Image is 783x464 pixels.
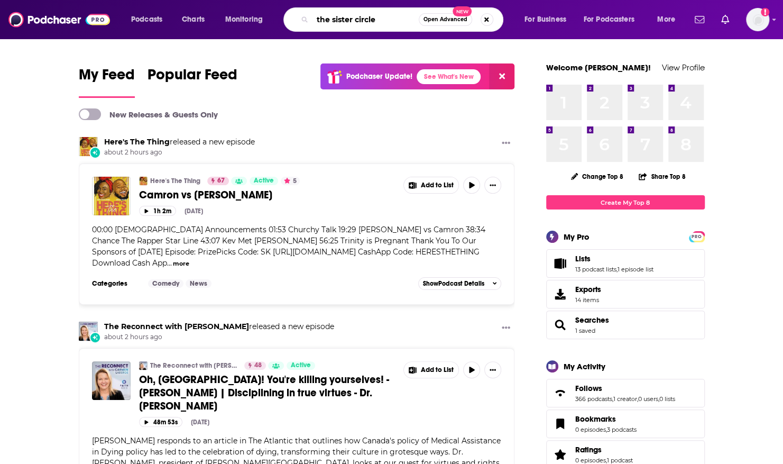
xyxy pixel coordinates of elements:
a: 1 podcast [607,457,633,464]
span: Logged in as ShellB [746,8,769,31]
button: Show profile menu [746,8,769,31]
a: Active [250,177,278,185]
div: My Pro [564,232,589,242]
a: 1 episode list [618,266,653,273]
span: , [606,457,607,464]
a: Create My Top 8 [546,195,705,210]
a: Exports [546,280,705,308]
img: Camron vs Omar Gooding [92,177,131,215]
a: 0 users [638,395,658,403]
a: Comedy [148,279,183,288]
p: Podchaser Update! [346,72,412,81]
a: 0 episodes [575,426,606,433]
a: 366 podcasts [575,395,612,403]
button: Open AdvancedNew [419,13,472,26]
span: Follows [575,384,602,393]
a: 0 episodes [575,457,606,464]
a: Show notifications dropdown [690,11,708,29]
span: Lists [546,249,705,278]
span: Follows [546,379,705,407]
a: Show notifications dropdown [717,11,733,29]
span: PRO [690,233,703,241]
span: Add to List [421,366,454,374]
a: Here's The Thing [104,137,170,147]
a: Active [287,361,315,370]
span: 00:00 [DEMOGRAPHIC_DATA] Announcements 01:53 Churchy Talk 19:29 [PERSON_NAME] vs Camron 38:34 Cha... [92,225,485,268]
a: View Profile [662,62,705,72]
div: New Episode [89,332,101,343]
button: 5 [281,177,300,185]
a: 48 [244,361,266,370]
span: Exports [550,287,571,302]
span: New [453,6,472,16]
h3: released a new episode [104,322,334,332]
span: Camron vs [PERSON_NAME] [139,188,272,202]
button: open menu [124,11,176,28]
span: Ratings [575,445,602,454]
span: Charts [182,12,205,27]
h3: Categories [92,279,140,288]
a: Oh, Canada! You're killing yourselves! - Carmen LaBerge | Disciplining in true virtues - Dr. Kevi... [92,361,131,400]
a: The Reconnect with [PERSON_NAME] [150,361,237,370]
span: Show Podcast Details [423,280,484,287]
span: For Business [524,12,566,27]
a: News [186,279,211,288]
a: Here's The Thing [150,177,200,185]
a: Bookmarks [575,414,637,424]
span: Bookmarks [575,414,616,424]
a: Charts [175,11,211,28]
span: Add to List [421,181,454,189]
a: Searches [575,315,609,325]
button: open menu [218,11,277,28]
button: Show More Button [484,361,501,378]
button: Share Top 8 [638,166,686,187]
img: Podchaser - Follow, Share and Rate Podcasts [8,10,110,30]
a: Ratings [575,445,633,454]
button: ShowPodcast Details [418,277,502,290]
a: My Feed [79,66,135,98]
span: Searches [546,311,705,339]
span: Exports [575,285,601,294]
img: Here's The Thing [139,177,148,185]
span: about 2 hours ago [104,333,334,342]
a: Welcome [PERSON_NAME]! [546,62,651,72]
span: , [612,395,613,403]
a: Searches [550,317,571,332]
button: Show More Button [484,177,501,194]
button: Show More Button [498,322,514,335]
span: , [658,395,659,403]
a: Lists [550,256,571,271]
svg: Add a profile image [761,8,769,16]
a: Ratings [550,447,571,462]
div: My Activity [564,361,605,371]
button: 1h 2m [139,206,176,216]
span: Lists [575,254,591,263]
span: , [637,395,638,403]
div: [DATE] [185,207,203,215]
span: My Feed [79,66,135,90]
div: [DATE] [191,418,209,426]
a: Bookmarks [550,416,571,431]
a: Follows [575,384,675,393]
a: The Reconnect with Carmen LaBerge [104,322,249,331]
span: ... [167,258,172,268]
div: Search podcasts, credits, & more... [293,7,513,32]
a: The Reconnect with Carmen LaBerge [79,322,98,341]
img: Here's The Thing [79,137,98,156]
span: about 2 hours ago [104,148,255,157]
span: Active [254,176,274,186]
a: New Releases & Guests Only [79,108,218,120]
div: New Episode [89,147,101,158]
button: 48m 53s [139,417,182,427]
span: More [657,12,675,27]
a: See What's New [417,69,481,84]
span: 48 [254,360,262,371]
a: Follows [550,386,571,401]
a: PRO [690,232,703,240]
a: 1 saved [575,327,595,334]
